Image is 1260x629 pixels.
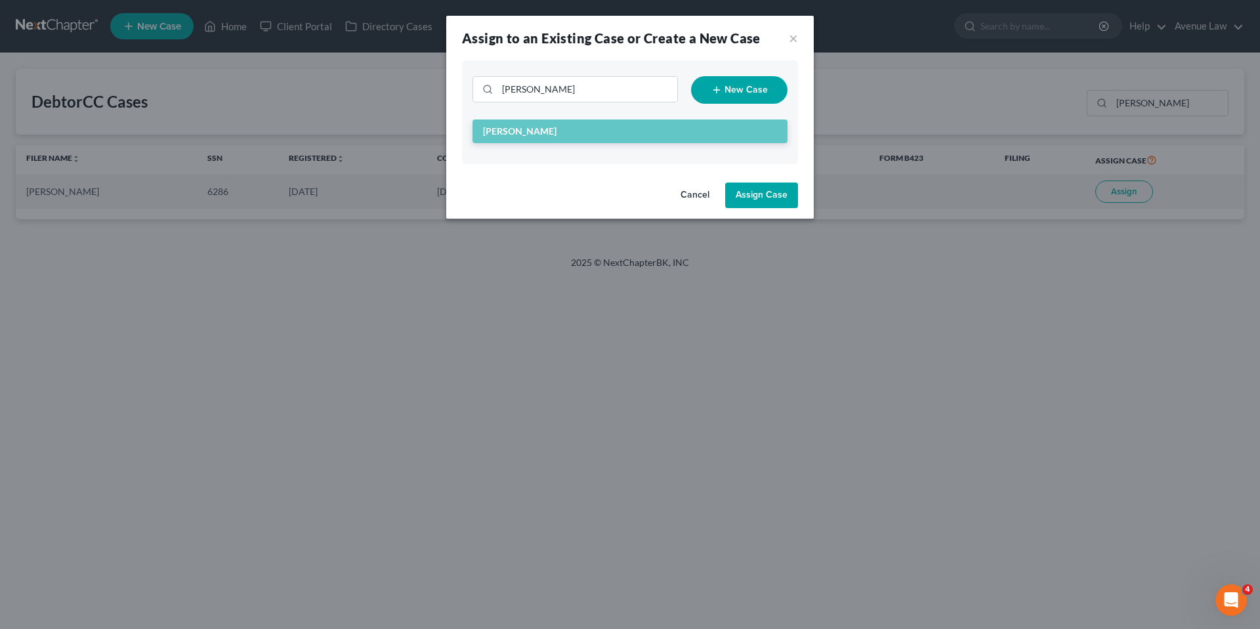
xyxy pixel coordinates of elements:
[691,76,787,104] button: New Case
[725,183,798,209] button: Assign Case
[483,125,556,137] span: [PERSON_NAME]
[1215,584,1247,616] iframe: Intercom live chat
[1242,584,1253,595] span: 4
[497,77,677,102] input: Search Cases...
[670,183,720,209] button: Cancel
[462,30,761,46] strong: Assign to an Existing Case or Create a New Case
[789,30,798,46] button: ×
